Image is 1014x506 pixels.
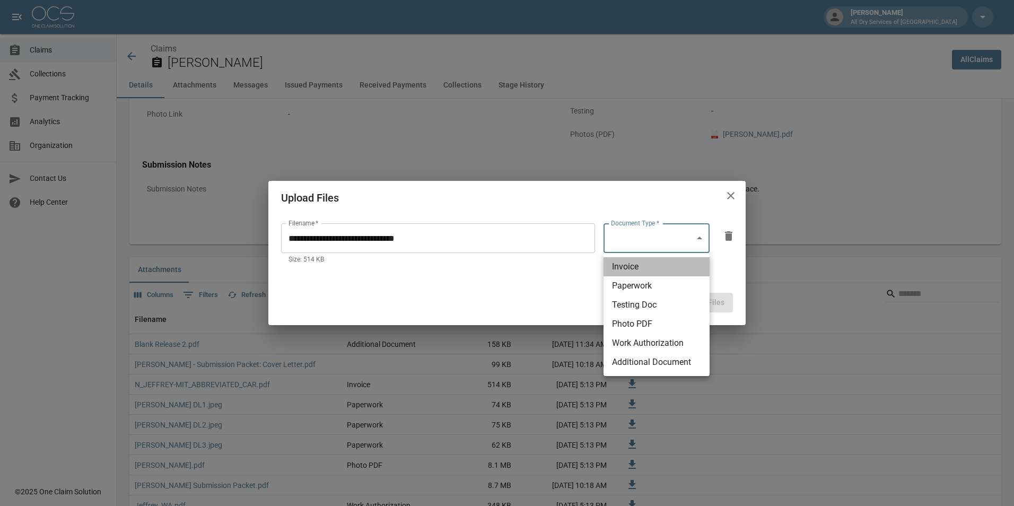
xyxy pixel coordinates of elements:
li: Paperwork [604,276,710,295]
li: Work Authorization [604,334,710,353]
li: Additional Document [604,353,710,372]
li: Testing Doc [604,295,710,315]
li: Photo PDF [604,315,710,334]
li: Invoice [604,257,710,276]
